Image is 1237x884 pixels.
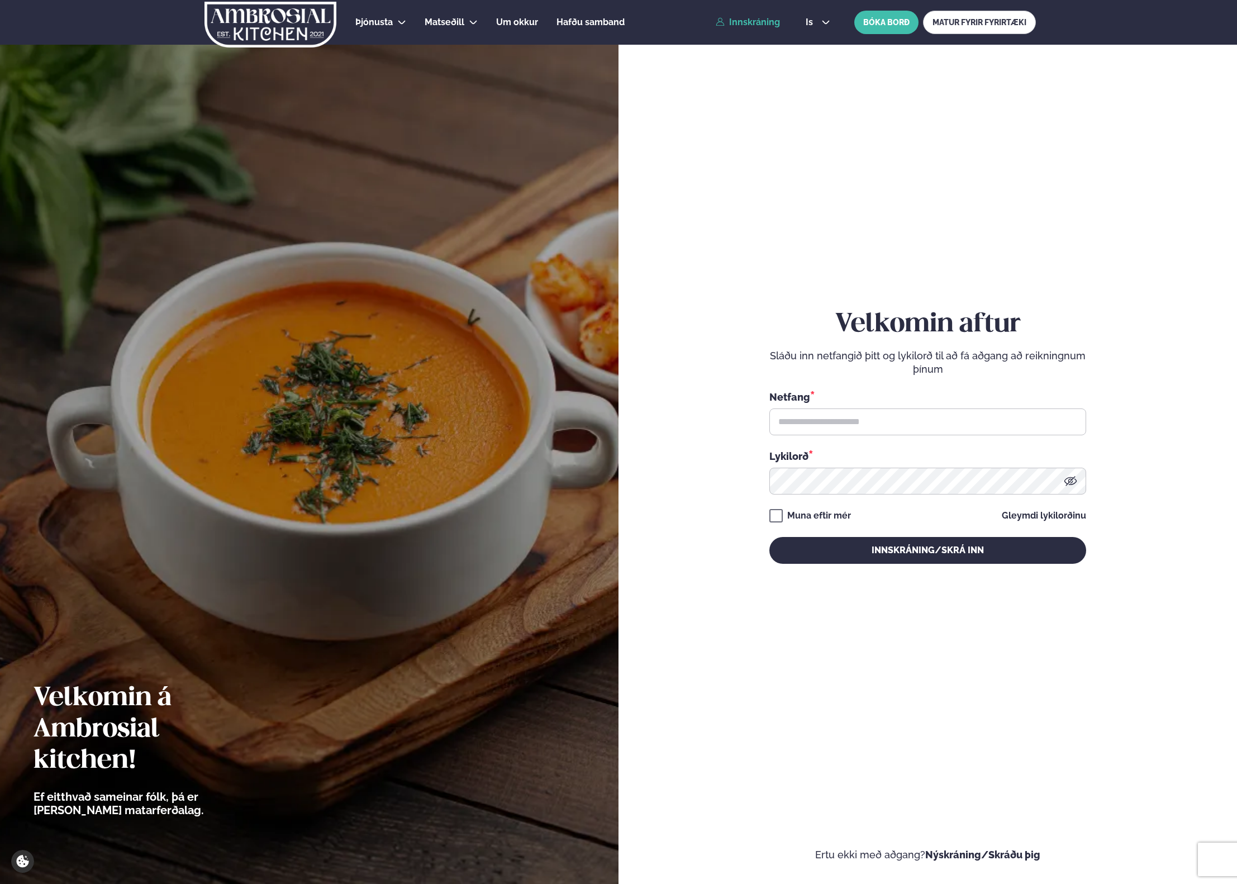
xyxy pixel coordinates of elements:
[769,389,1086,404] div: Netfang
[425,16,464,29] a: Matseðill
[769,537,1086,564] button: Innskráning/Skrá inn
[11,850,34,873] a: Cookie settings
[556,17,625,27] span: Hafðu samband
[923,11,1036,34] a: MATUR FYRIR FYRIRTÆKI
[806,18,816,27] span: is
[769,349,1086,376] p: Sláðu inn netfangið þitt og lykilorð til að fá aðgang að reikningnum þínum
[34,683,265,777] h2: Velkomin á Ambrosial kitchen!
[496,16,538,29] a: Um okkur
[769,309,1086,340] h2: Velkomin aftur
[204,2,337,47] img: logo
[34,790,265,817] p: Ef eitthvað sameinar fólk, þá er [PERSON_NAME] matarferðalag.
[355,17,393,27] span: Þjónusta
[925,849,1040,861] a: Nýskráning/Skráðu þig
[496,17,538,27] span: Um okkur
[652,848,1203,862] p: Ertu ekki með aðgang?
[854,11,919,34] button: BÓKA BORÐ
[716,17,780,27] a: Innskráning
[769,449,1086,463] div: Lykilorð
[1002,511,1086,520] a: Gleymdi lykilorðinu
[425,17,464,27] span: Matseðill
[556,16,625,29] a: Hafðu samband
[355,16,393,29] a: Þjónusta
[797,18,839,27] button: is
